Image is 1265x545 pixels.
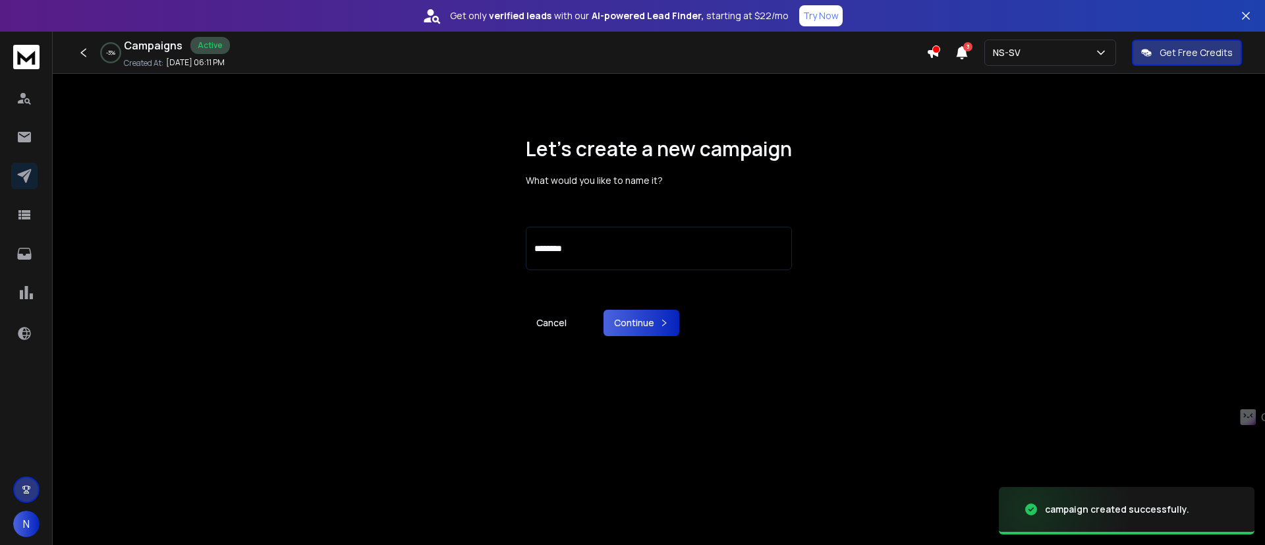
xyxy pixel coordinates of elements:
[190,37,230,54] div: Active
[166,57,225,68] p: [DATE] 06:11 PM
[526,137,792,161] h1: Let’s create a new campaign
[526,174,792,187] p: What would you like to name it?
[1160,46,1233,59] p: Get Free Credits
[1045,503,1189,516] div: campaign created successfully.
[963,42,972,51] span: 3
[450,9,789,22] p: Get only with our starting at $22/mo
[13,45,40,69] img: logo
[13,511,40,537] button: N
[604,310,679,336] button: Continue
[526,310,577,336] a: Cancel
[803,9,839,22] p: Try Now
[592,9,704,22] strong: AI-powered Lead Finder,
[489,9,551,22] strong: verified leads
[1132,40,1242,66] button: Get Free Credits
[124,38,183,53] h1: Campaigns
[993,46,1026,59] p: NS-SV
[124,58,163,69] p: Created At:
[799,5,843,26] button: Try Now
[106,49,115,57] p: -3 %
